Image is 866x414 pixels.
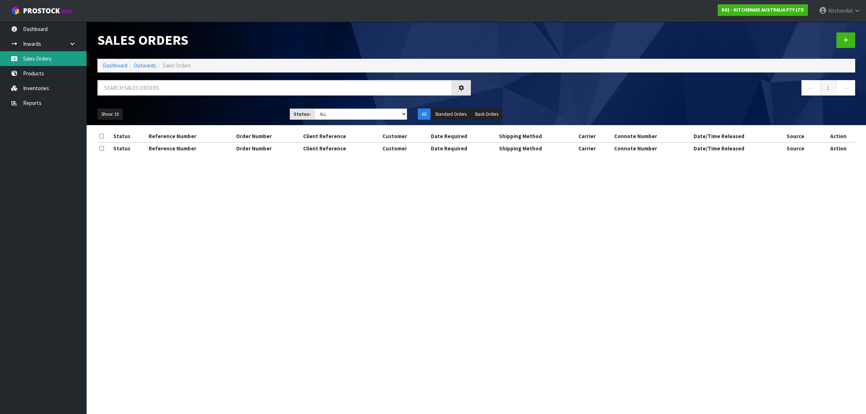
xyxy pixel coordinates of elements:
th: Customer [381,142,429,154]
strong: Status: [294,111,311,117]
button: All [418,109,430,120]
th: Date/Time Released [692,131,785,142]
th: Status [111,131,146,142]
th: Date Required [429,142,498,154]
th: Connote Number [612,142,692,154]
th: Reference Number [147,131,234,142]
th: Order Number [234,131,301,142]
a: 1 [820,80,836,96]
small: WMS [61,8,73,15]
span: Sales Orders [163,62,191,69]
input: Search sales orders [97,80,452,96]
th: Source [785,142,821,154]
th: Customer [381,131,429,142]
th: Date Required [429,131,498,142]
th: Order Number [234,142,301,154]
img: cube-alt.png [11,6,20,15]
th: Connote Number [612,131,692,142]
th: Date/Time Released [692,142,785,154]
th: Client Reference [301,131,381,142]
th: Action [821,131,855,142]
th: Status [111,142,146,154]
th: Carrier [577,131,612,142]
a: Dashboard [103,62,127,69]
button: Show: 10 [97,109,123,120]
th: Client Reference [301,142,381,154]
h1: Sales Orders [97,32,471,48]
th: Action [821,142,855,154]
nav: Page navigation [482,80,855,98]
span: ProStock [23,6,60,16]
th: Carrier [577,142,612,154]
span: KitchenAid [828,7,853,14]
strong: K01 - KITCHENAID AUSTRALIA PTY LTD [722,7,804,13]
th: Source [785,131,821,142]
button: Standard Orders [431,109,471,120]
th: Reference Number [147,142,234,154]
button: Back Orders [471,109,502,120]
th: Shipping Method [497,142,577,154]
a: → [836,80,855,96]
a: ← [801,80,821,96]
th: Shipping Method [497,131,577,142]
a: Outwards [134,62,156,69]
